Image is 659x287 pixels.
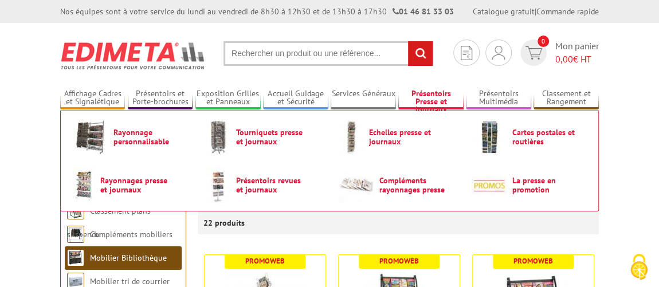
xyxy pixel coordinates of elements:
[555,53,599,66] span: € HT
[128,89,193,108] a: Présentoirs et Porte-brochures
[513,256,553,266] b: Promoweb
[339,119,453,155] a: Echelles presse et journaux
[369,128,438,146] span: Echelles presse et journaux
[60,89,125,108] a: Affichage Cadres et Signalétique
[625,253,653,281] img: Cookies (fenêtre modale)
[100,176,169,194] span: Rayonnages presse et journaux
[512,176,581,194] span: La presse en promotion
[206,167,320,203] a: Présentoirs revues et journaux
[73,167,187,203] a: Rayonnages presse et journaux
[206,119,320,155] a: Tourniquets presse et journaux
[60,6,454,17] div: Nos équipes sont à votre service du lundi au vendredi de 8h30 à 12h30 et de 13h30 à 17h30
[536,6,599,17] a: Commande rapide
[67,249,84,266] img: Mobilier Bibliothèque
[60,34,206,77] img: Edimeta
[472,167,507,203] img: La presse en promotion
[538,36,549,47] span: 0
[472,119,507,155] img: Cartes postales et routières
[555,40,599,66] span: Mon panier
[461,46,472,60] img: devis rapide
[408,41,433,66] input: rechercher
[236,128,305,146] span: Tourniquets presse et journaux
[73,119,187,155] a: Rayonnage personnalisable
[393,6,454,17] strong: 01 46 81 33 03
[339,167,374,203] img: Compléments rayonnages presse
[379,256,419,266] b: Promoweb
[492,46,505,60] img: devis rapide
[466,89,531,108] a: Présentoirs Multimédia
[195,89,260,108] a: Exposition Grilles et Panneaux
[379,176,448,194] span: Compléments rayonnages presse
[472,167,586,203] a: La presse en promotion
[512,128,581,146] span: Cartes postales et routières
[206,119,231,155] img: Tourniquets presse et journaux
[73,119,108,155] img: Rayonnage personnalisable
[113,128,182,146] span: Rayonnage personnalisable
[534,89,598,108] a: Classement et Rangement
[90,229,172,239] a: Compléments mobiliers
[73,167,95,203] img: Rayonnages presse et journaux
[517,40,599,66] a: devis rapide 0 Mon panier 0,00€ HT
[339,167,453,203] a: Compléments rayonnages presse
[90,276,170,286] a: Mobilier tri de courrier
[339,119,364,155] img: Echelles presse et journaux
[331,89,395,108] a: Services Généraux
[90,253,167,263] a: Mobilier Bibliothèque
[619,248,659,287] button: Cookies (fenêtre modale)
[555,53,573,65] span: 0,00
[473,6,535,17] a: Catalogue gratuit
[223,41,433,66] input: Rechercher un produit ou une référence...
[203,211,246,234] p: 22 produits
[472,119,586,155] a: Cartes postales et routières
[398,89,463,108] a: Présentoirs Presse et Journaux
[263,89,328,108] a: Accueil Guidage et Sécurité
[206,167,231,203] img: Présentoirs revues et journaux
[525,46,542,60] img: devis rapide
[236,176,305,194] span: Présentoirs revues et journaux
[473,6,599,17] div: |
[245,256,285,266] b: Promoweb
